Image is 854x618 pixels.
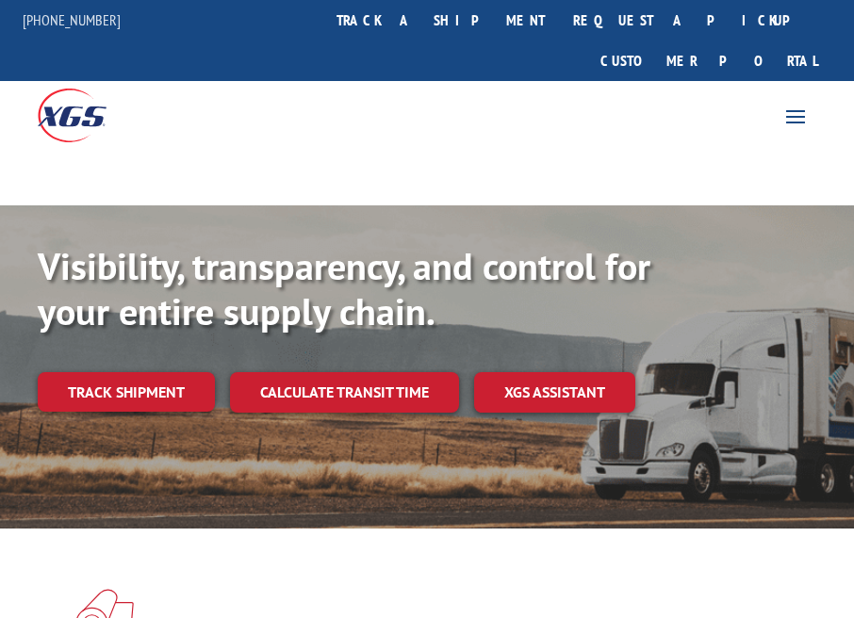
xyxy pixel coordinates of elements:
b: Visibility, transparency, and control for your entire supply chain. [38,241,650,335]
a: Calculate transit time [230,372,459,413]
a: XGS ASSISTANT [474,372,635,413]
a: Track shipment [38,372,215,412]
a: [PHONE_NUMBER] [23,10,121,29]
a: Customer Portal [586,41,831,81]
